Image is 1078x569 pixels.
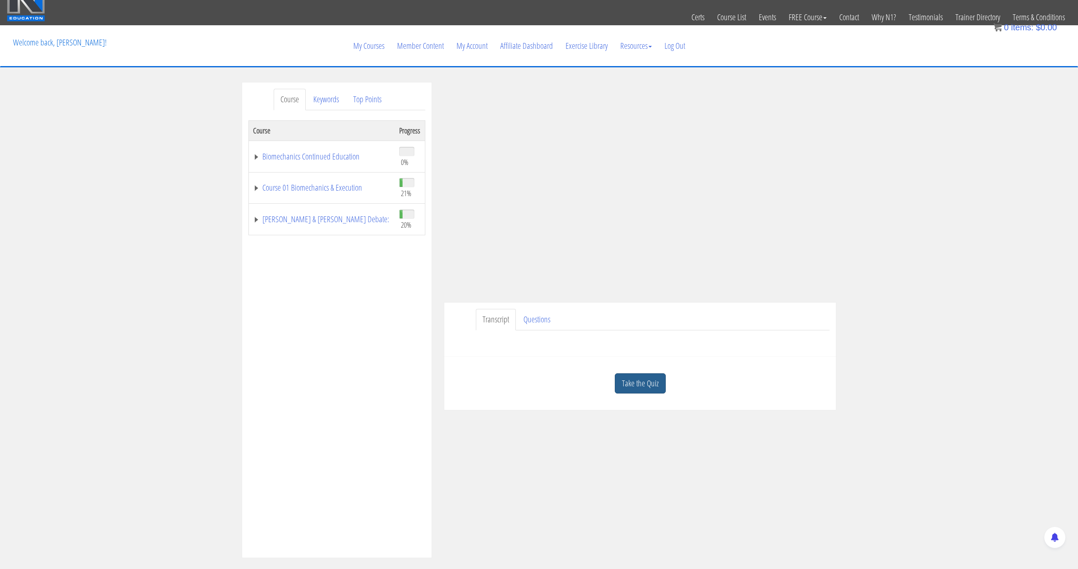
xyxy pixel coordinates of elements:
span: 21% [401,189,411,198]
th: Course [249,120,395,141]
a: Course 01 Biomechanics & Execution [253,183,391,192]
a: Keywords [307,89,346,110]
img: icon11.png [993,23,1002,32]
p: Welcome back, [PERSON_NAME]! [7,26,113,59]
span: items: [1011,23,1033,32]
a: Course [274,89,306,110]
span: $ [1036,23,1041,32]
a: Exercise Library [559,26,614,66]
a: Take the Quiz [615,373,666,394]
a: Member Content [391,26,450,66]
span: 0% [401,157,408,167]
a: [PERSON_NAME] & [PERSON_NAME] Debate: [253,215,391,223]
a: Top Points [347,89,388,110]
a: Log Out [658,26,691,66]
th: Progress [395,120,425,141]
a: Questions [517,309,557,330]
a: 0 items: $0.00 [993,23,1057,32]
span: 20% [401,220,411,229]
a: Transcript [476,309,516,330]
span: 0 [1004,23,1009,32]
bdi: 0.00 [1036,23,1057,32]
a: Affiliate Dashboard [494,26,559,66]
a: Resources [614,26,658,66]
a: Biomechanics Continued Education [253,152,391,161]
a: My Account [450,26,494,66]
a: My Courses [347,26,391,66]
